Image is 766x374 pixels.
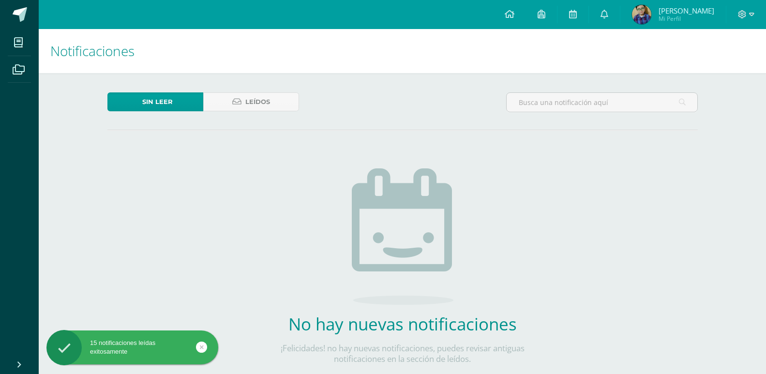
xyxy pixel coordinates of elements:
span: Leídos [245,93,270,111]
span: Sin leer [142,93,173,111]
span: [PERSON_NAME] [659,6,714,15]
h2: No hay nuevas notificaciones [260,313,545,335]
p: ¡Felicidades! no hay nuevas notificaciones, puedes revisar antiguas notificaciones en la sección ... [260,343,545,364]
img: no_activities.png [352,168,453,305]
div: 15 notificaciones leídas exitosamente [46,339,218,356]
a: Sin leer [107,92,203,111]
span: Notificaciones [50,42,135,60]
span: Mi Perfil [659,15,714,23]
a: Leídos [203,92,299,111]
img: 8ef9704c53035ded66902c136f409bb3.png [632,5,651,24]
input: Busca una notificación aquí [507,93,697,112]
